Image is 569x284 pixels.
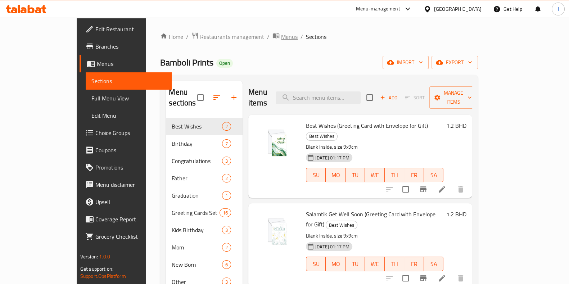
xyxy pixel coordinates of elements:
[166,135,243,152] div: Birthday7
[326,257,345,271] button: MO
[306,257,326,271] button: SU
[377,92,400,103] span: Add item
[365,257,384,271] button: WE
[365,168,384,182] button: WE
[254,209,300,255] img: Salamtik Get Well Soon (Greeting Card with Envelope for Gift)
[166,152,243,170] div: Congratulations3
[86,72,172,90] a: Sections
[306,132,338,141] div: Best Wishes
[379,94,398,102] span: Add
[222,123,231,130] span: 2
[172,243,222,252] div: Mom
[95,25,166,33] span: Edit Restaurant
[91,94,166,103] span: Full Menu View
[220,208,231,217] div: items
[435,89,472,107] span: Manage items
[80,228,172,245] a: Grocery Checklist
[388,58,423,67] span: import
[377,92,400,103] button: Add
[80,124,172,141] a: Choice Groups
[166,221,243,239] div: Kids Birthday3
[267,32,270,41] li: /
[254,121,300,167] img: Best Wishes (Greeting Card with Envelope for Gift)
[306,168,326,182] button: SU
[452,181,469,198] button: delete
[385,168,404,182] button: TH
[172,157,222,165] span: Congratulations
[326,221,357,229] span: Best Wishes
[91,77,166,85] span: Sections
[368,259,381,269] span: WE
[208,89,225,106] span: Sort sections
[95,146,166,154] span: Coupons
[172,191,222,200] span: Graduation
[80,21,172,38] a: Edit Restaurant
[97,59,166,68] span: Menus
[172,260,222,269] span: New Born
[438,274,446,283] a: Edit menu item
[222,227,231,234] span: 3
[427,170,441,180] span: SA
[95,163,166,172] span: Promotions
[446,209,466,219] h6: 1.2 BHD
[432,56,478,69] button: export
[301,32,303,41] li: /
[166,204,243,221] div: Greeting Cards Set16
[356,5,400,13] div: Menu-management
[446,121,466,131] h6: 1.2 BHD
[348,170,362,180] span: TU
[222,192,231,199] span: 1
[216,59,233,68] div: Open
[225,89,243,106] button: Add section
[306,120,428,131] span: Best Wishes (Greeting Card with Envelope for Gift)
[95,180,166,189] span: Menu disclaimer
[348,259,362,269] span: TU
[95,42,166,51] span: Branches
[95,198,166,206] span: Upsell
[222,140,231,147] span: 7
[222,191,231,200] div: items
[429,86,478,109] button: Manage items
[220,209,231,216] span: 16
[388,259,401,269] span: TH
[404,257,424,271] button: FR
[388,170,401,180] span: TH
[222,244,231,251] span: 2
[91,111,166,120] span: Edit Menu
[172,226,222,234] span: Kids Birthday
[326,168,345,182] button: MO
[172,174,222,182] span: Father
[169,87,197,108] h2: Menu sections
[222,157,231,165] div: items
[424,257,443,271] button: SA
[383,56,429,69] button: import
[99,252,110,261] span: 1.0.0
[248,87,267,108] h2: Menu items
[186,32,189,41] li: /
[80,55,172,72] a: Menus
[193,90,208,105] span: Select all sections
[385,257,404,271] button: TH
[222,158,231,164] span: 3
[222,174,231,182] div: items
[398,182,413,197] span: Select to update
[160,32,183,41] a: Home
[312,243,352,250] span: [DATE] 01:17 PM
[160,54,213,71] span: Bamboli Prints
[306,209,435,230] span: Salamtik Get Well Soon (Greeting Card with Envelope for Gift)
[306,32,326,41] span: Sections
[166,187,243,204] div: Graduation1
[80,271,126,281] a: Support.OpsPlatform
[200,32,264,41] span: Restaurants management
[86,107,172,124] a: Edit Menu
[222,175,231,182] span: 2
[166,170,243,187] div: Father2
[95,129,166,137] span: Choice Groups
[437,58,472,67] span: export
[166,239,243,256] div: Mom2
[368,170,381,180] span: WE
